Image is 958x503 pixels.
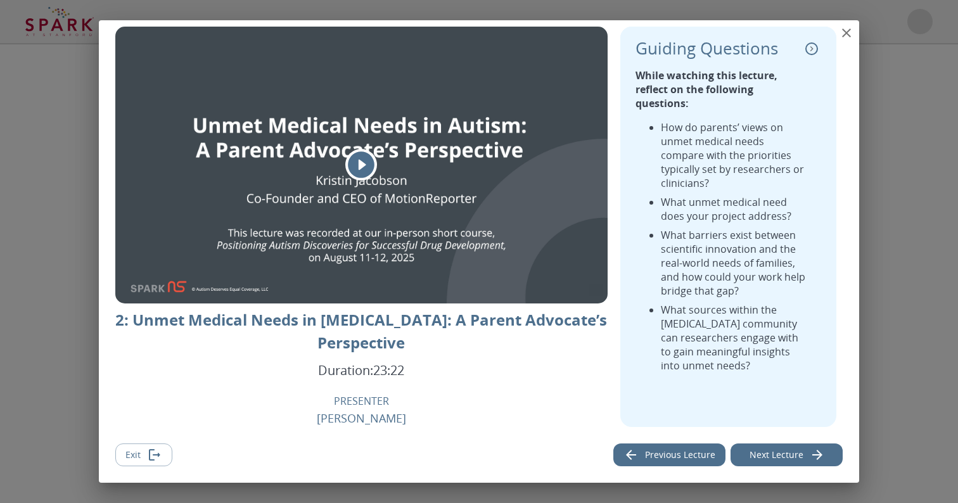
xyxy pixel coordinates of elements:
li: What unmet medical need does your project address? [661,195,808,223]
strong: While watching this lecture, reflect on the following questions: [635,68,777,110]
button: collapse [802,39,821,58]
p: 2: Unmet Medical Needs in [MEDICAL_DATA]: A Parent Advocate’s Perspective [115,309,608,354]
button: Previous lecture [613,443,725,467]
li: How do parents’ views on unmet medical needs compare with the priorities typically set by researc... [661,120,808,190]
p: [PERSON_NAME] [317,409,406,427]
div: Image Cover [115,27,608,303]
p: Guiding Questions [635,39,778,58]
button: Exit [115,443,172,467]
button: play [342,146,380,184]
button: close [834,20,859,46]
p: PRESENTER [334,394,389,408]
li: What sources within the [MEDICAL_DATA] community can researchers engage with to gain meaningful i... [661,303,808,372]
li: What barriers exist between scientific innovation and the real-world needs of families, and how c... [661,228,808,298]
button: Next lecture [731,443,843,467]
p: Duration: 23:22 [318,362,404,379]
